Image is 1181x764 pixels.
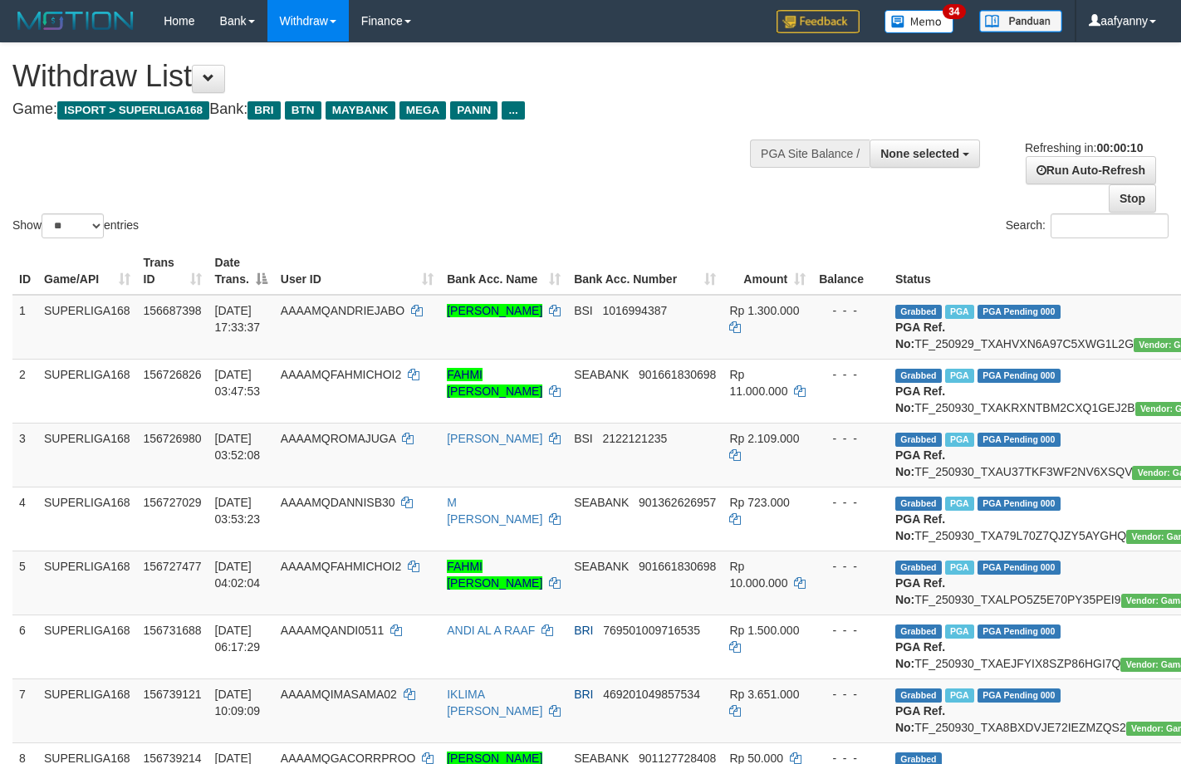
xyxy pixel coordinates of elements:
[574,432,593,445] span: BSI
[567,247,723,295] th: Bank Acc. Number: activate to sort column ascending
[870,140,980,168] button: None selected
[812,247,889,295] th: Balance
[978,497,1061,511] span: PGA Pending
[1096,141,1143,154] strong: 00:00:10
[281,560,401,573] span: AAAAMQFAHMICHOI2
[895,512,945,542] b: PGA Ref. No:
[215,368,261,398] span: [DATE] 03:47:53
[450,101,497,120] span: PANIN
[945,688,974,703] span: Marked by aafheankoy
[895,384,945,414] b: PGA Ref. No:
[639,496,716,509] span: Copy 901362626957 to clipboard
[819,686,882,703] div: - - -
[137,247,208,295] th: Trans ID: activate to sort column ascending
[574,368,629,381] span: SEABANK
[978,433,1061,447] span: PGA Pending
[144,432,202,445] span: 156726980
[945,305,974,319] span: Marked by aafsoycanthlai
[208,247,274,295] th: Date Trans.: activate to sort column descending
[978,561,1061,575] span: PGA Pending
[574,688,593,701] span: BRI
[247,101,280,120] span: BRI
[144,560,202,573] span: 156727477
[895,576,945,606] b: PGA Ref. No:
[729,560,787,590] span: Rp 10.000.000
[447,304,542,317] a: [PERSON_NAME]
[895,448,945,478] b: PGA Ref. No:
[729,304,799,317] span: Rp 1.300.000
[945,369,974,383] span: Marked by aafandaneth
[574,560,629,573] span: SEABANK
[215,496,261,526] span: [DATE] 03:53:23
[502,101,524,120] span: ...
[37,247,137,295] th: Game/API: activate to sort column ascending
[447,368,542,398] a: FAHMI [PERSON_NAME]
[144,624,202,637] span: 156731688
[37,359,137,423] td: SUPERLIGA168
[978,624,1061,639] span: PGA Pending
[895,497,942,511] span: Grabbed
[819,430,882,447] div: - - -
[281,304,404,317] span: AAAAMQANDRIEJABO
[37,615,137,678] td: SUPERLIGA168
[885,10,954,33] img: Button%20Memo.svg
[215,624,261,654] span: [DATE] 06:17:29
[274,247,440,295] th: User ID: activate to sort column ascending
[12,101,771,118] h4: Game: Bank:
[895,561,942,575] span: Grabbed
[447,688,542,717] a: IKLIMA [PERSON_NAME]
[12,487,37,551] td: 4
[574,304,593,317] span: BSI
[281,624,385,637] span: AAAAMQANDI0511
[37,678,137,742] td: SUPERLIGA168
[723,247,812,295] th: Amount: activate to sort column ascending
[819,622,882,639] div: - - -
[895,704,945,734] b: PGA Ref. No:
[574,496,629,509] span: SEABANK
[12,8,139,33] img: MOTION_logo.png
[12,247,37,295] th: ID
[447,496,542,526] a: M [PERSON_NAME]
[447,624,535,637] a: ANDI AL A RAAF
[945,561,974,575] span: Marked by aafandaneth
[819,494,882,511] div: - - -
[42,213,104,238] select: Showentries
[57,101,209,120] span: ISPORT > SUPERLIGA168
[729,688,799,701] span: Rp 3.651.000
[729,368,787,398] span: Rp 11.000.000
[12,295,37,360] td: 1
[978,688,1061,703] span: PGA Pending
[37,423,137,487] td: SUPERLIGA168
[945,497,974,511] span: Marked by aafandaneth
[819,366,882,383] div: - - -
[978,369,1061,383] span: PGA Pending
[144,368,202,381] span: 156726826
[144,688,202,701] span: 156739121
[12,60,771,93] h1: Withdraw List
[1051,213,1169,238] input: Search:
[639,560,716,573] span: Copy 901661830698 to clipboard
[281,688,397,701] span: AAAAMQIMASAMA02
[37,295,137,360] td: SUPERLIGA168
[399,101,447,120] span: MEGA
[978,305,1061,319] span: PGA Pending
[12,615,37,678] td: 6
[281,368,401,381] span: AAAAMQFAHMICHOI2
[12,551,37,615] td: 5
[602,432,667,445] span: Copy 2122121235 to clipboard
[447,432,542,445] a: [PERSON_NAME]
[945,624,974,639] span: Marked by aafromsomean
[819,558,882,575] div: - - -
[1109,184,1156,213] a: Stop
[819,302,882,319] div: - - -
[12,213,139,238] label: Show entries
[945,433,974,447] span: Marked by aafromsomean
[603,688,700,701] span: Copy 469201049857534 to clipboard
[281,432,395,445] span: AAAAMQROMAJUGA
[895,688,942,703] span: Grabbed
[285,101,321,120] span: BTN
[639,368,716,381] span: Copy 901661830698 to clipboard
[215,304,261,334] span: [DATE] 17:33:37
[12,359,37,423] td: 2
[729,432,799,445] span: Rp 2.109.000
